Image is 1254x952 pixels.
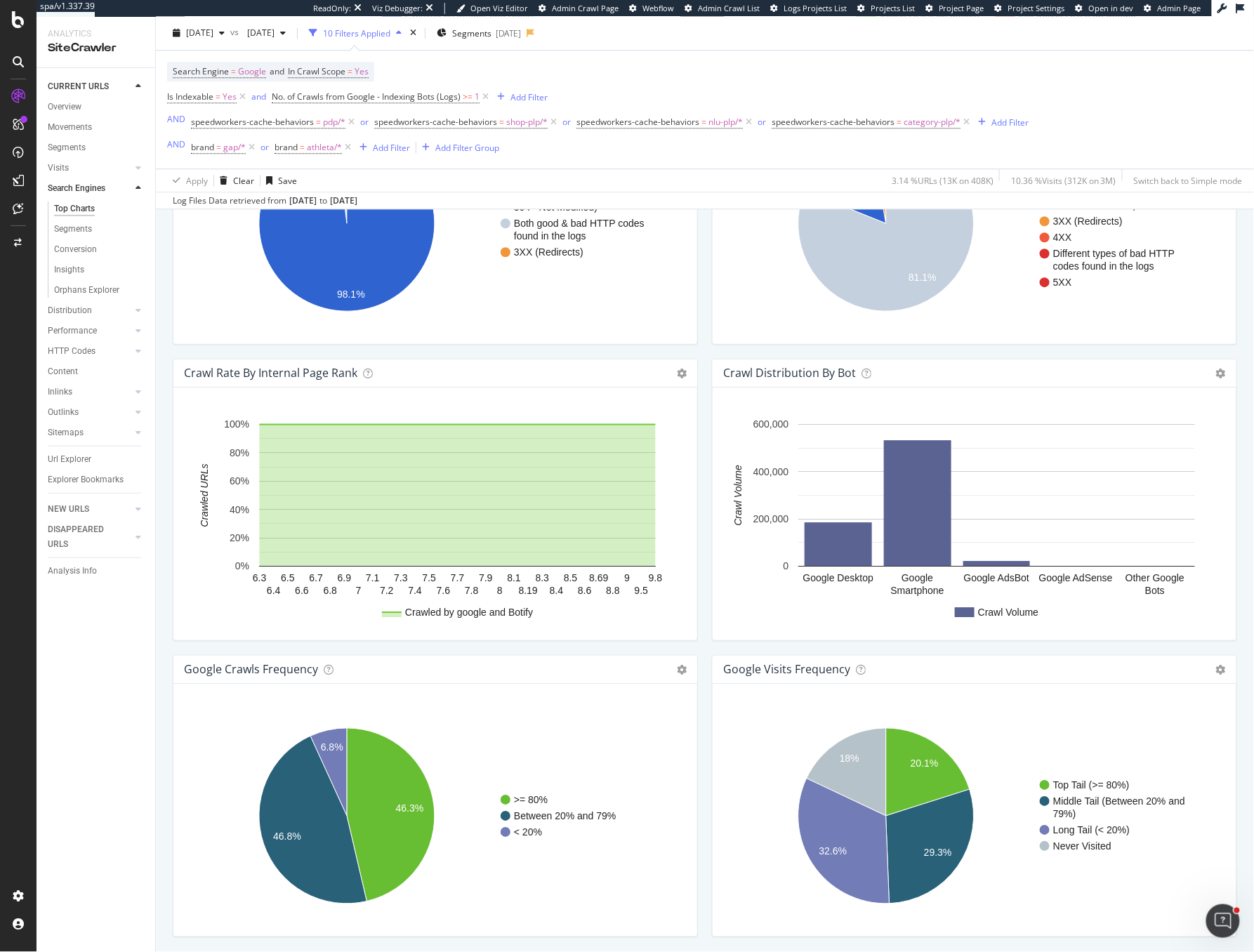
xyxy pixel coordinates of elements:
[514,230,586,242] text: found in the logs
[167,22,230,45] button: [DATE]
[1039,572,1113,583] text: Google AdSense
[514,810,616,821] text: Between 20% and 79%
[231,66,236,78] span: =
[185,706,680,925] div: A chart.
[924,847,952,858] text: 29.3%
[995,3,1065,14] a: Project Settings
[506,113,548,133] span: shop-plp/*
[1053,779,1130,791] text: Top Tail (>= 80%)
[233,175,254,187] div: Clear
[186,27,213,39] span: 2025 Sep. 10th
[48,364,145,379] a: Content
[54,201,145,216] a: Top Charts
[463,91,473,103] span: >=
[48,502,89,517] div: NEW URLS
[1053,248,1175,259] text: Different types of bad HTTP
[48,100,145,114] a: Overview
[550,585,564,596] text: 8.4
[649,572,663,583] text: 9.8
[167,138,185,152] button: AND
[281,572,295,583] text: 6.5
[48,425,131,440] a: Sitemaps
[723,364,856,383] h4: Crawl Distribution By Bot
[1053,216,1123,227] text: 3XX (Redirects)
[323,585,337,596] text: 6.8
[724,114,1220,333] svg: A chart.
[253,572,267,583] text: 6.3
[507,572,521,583] text: 8.1
[267,585,281,596] text: 6.4
[242,27,275,39] span: 2025 Aug. 20th
[1053,277,1072,288] text: 5XX
[48,502,131,517] a: NEW URLS
[770,3,847,14] a: Logs Projects List
[1134,175,1243,187] div: Switch back to Simple mode
[48,564,145,579] a: Analysis Info
[479,572,493,583] text: 7.9
[260,170,297,192] button: Save
[48,344,131,359] a: HTTP Codes
[772,117,895,128] span: speedworkers-cache-behaviors
[295,585,309,596] text: 6.6
[260,142,269,154] div: or
[514,246,583,258] text: 3XX (Redirects)
[589,572,608,583] text: 8.69
[184,660,318,679] h4: google Crawls Frequency
[48,385,131,399] a: Inlinks
[270,66,284,78] span: and
[48,324,131,338] a: Performance
[724,410,1220,629] svg: A chart.
[173,66,229,78] span: Search Engine
[911,758,939,769] text: 20.1%
[939,3,984,13] span: Project Page
[48,472,124,487] div: Explorer Bookmarks
[753,513,789,524] text: 200,000
[451,572,465,583] text: 7.7
[288,66,345,78] span: In Crawl Scope
[337,289,365,300] text: 98.1%
[1216,369,1226,378] i: Options
[902,572,933,583] text: Google
[309,572,323,583] text: 6.7
[185,114,680,333] svg: A chart.
[373,142,410,154] div: Add Filter
[251,91,266,103] div: and
[635,585,649,596] text: 9.5
[273,831,301,842] text: 46.8%
[1053,260,1154,272] text: codes found in the logs
[272,91,461,103] span: No. of Crawls from Google - Indexing Bots (Logs)
[48,161,69,176] div: Visits
[48,385,72,399] div: Inlinks
[260,141,269,154] button: or
[1158,3,1201,13] span: Admin Page
[536,572,550,583] text: 8.3
[422,572,436,583] text: 7.5
[514,218,645,229] text: Both good & bad HTTP codes
[407,27,419,41] div: times
[366,572,380,583] text: 7.1
[819,845,847,857] text: 32.6%
[491,89,548,106] button: Add Filter
[48,324,97,338] div: Performance
[724,706,1220,925] svg: A chart.
[278,175,297,187] div: Save
[408,585,422,596] text: 7.4
[470,3,528,13] span: Open Viz Editor
[514,826,542,838] text: < 20%
[330,195,357,208] div: [DATE]
[289,195,317,208] div: [DATE]
[191,142,214,154] span: brand
[677,369,687,378] i: Options
[167,139,185,151] div: AND
[48,564,97,579] div: Analysis Info
[54,222,92,237] div: Segments
[54,201,95,216] div: Top Charts
[230,475,249,487] text: 60%
[48,405,131,420] a: Outlinks
[316,117,321,128] span: =
[1145,585,1165,596] text: Bots
[360,117,369,128] div: or
[185,410,680,629] svg: A chart.
[701,117,706,128] span: =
